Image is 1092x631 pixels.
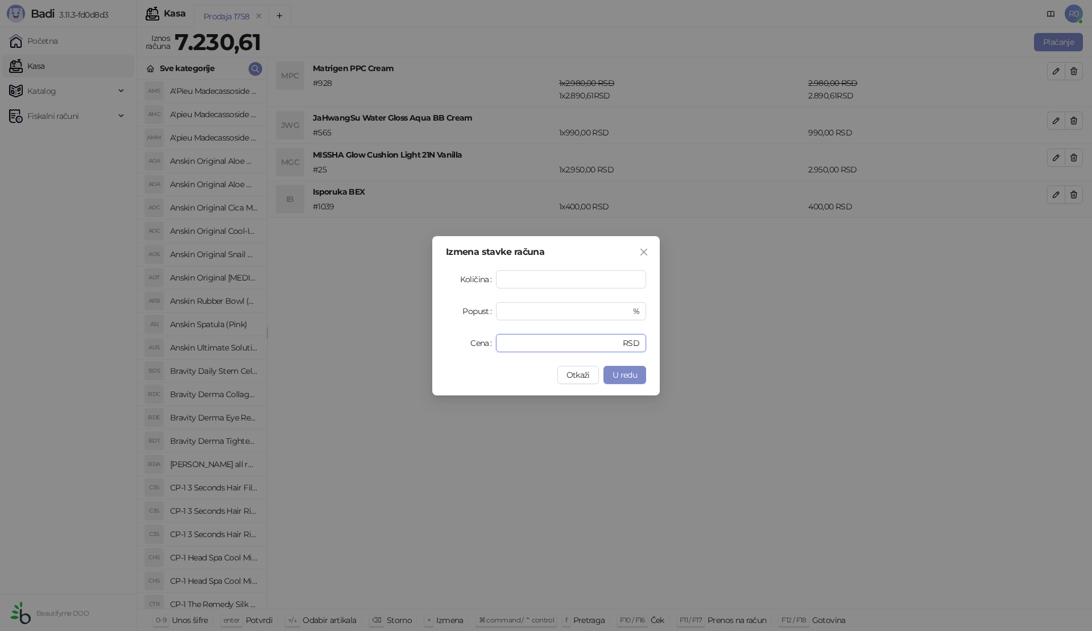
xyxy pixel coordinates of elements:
[635,243,653,261] button: Close
[503,303,631,320] input: Popust
[603,366,646,384] button: U redu
[462,302,496,320] label: Popust
[635,248,653,257] span: Zatvori
[470,334,496,352] label: Cena
[639,248,648,257] span: close
[566,370,590,380] span: Otkaži
[557,366,599,384] button: Otkaži
[446,248,646,257] div: Izmena stavke računa
[613,370,637,380] span: U redu
[460,270,496,288] label: Količina
[503,335,621,352] input: Cena
[497,271,646,288] input: Količina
